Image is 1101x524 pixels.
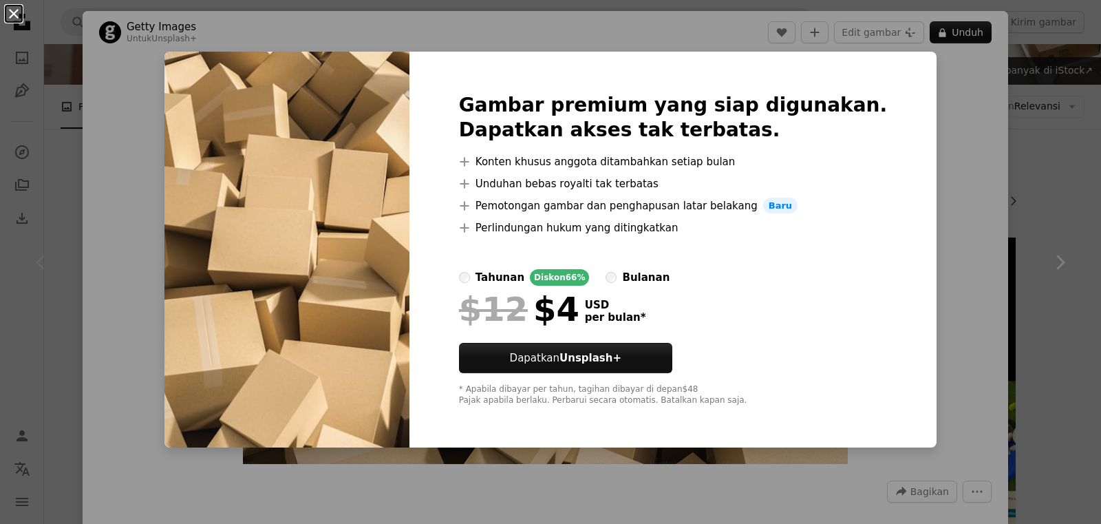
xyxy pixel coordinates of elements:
[459,343,672,373] button: DapatkanUnsplash+
[459,272,470,283] input: tahunanDiskon66%
[459,198,887,214] li: Pemotongan gambar dan penghapusan latar belakang
[622,269,670,286] div: bulanan
[585,299,646,311] span: USD
[459,93,887,143] h2: Gambar premium yang siap digunakan. Dapatkan akses tak terbatas.
[459,384,887,406] div: * Apabila dibayar per tahun, tagihan dibayar di depan $48 Pajak apabila berlaku. Perbarui secara ...
[530,269,589,286] div: Diskon 66%
[475,269,524,286] div: tahunan
[585,311,646,324] span: per bulan *
[763,198,798,214] span: Baru
[459,291,579,327] div: $4
[459,291,528,327] span: $12
[459,220,887,236] li: Perlindungan hukum yang ditingkatkan
[164,52,409,448] img: premium_photo-1681487516403-773ca29231e0
[459,154,887,170] li: Konten khusus anggota ditambahkan setiap bulan
[459,176,887,192] li: Unduhan bebas royalti tak terbatas
[606,272,617,283] input: bulanan
[559,352,621,364] strong: Unsplash+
